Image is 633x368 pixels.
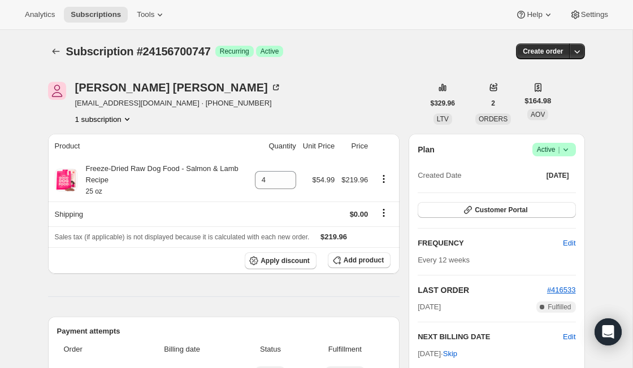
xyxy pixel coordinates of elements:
[424,95,462,111] button: $329.96
[77,163,248,197] div: Freeze-Dried Raw Dog Food - Salmon & Lamb Recipe
[491,99,495,108] span: 2
[563,331,575,343] button: Edit
[25,10,55,19] span: Analytics
[418,284,547,296] h2: LAST ORDER
[130,7,172,23] button: Tools
[418,170,461,181] span: Created Date
[75,82,281,93] div: [PERSON_NAME] [PERSON_NAME]
[547,284,576,296] button: #416533
[312,176,335,184] span: $54.99
[261,256,310,265] span: Apply discount
[547,286,576,294] a: #416533
[537,144,571,155] span: Active
[48,201,252,226] th: Shipping
[443,348,457,360] span: Skip
[350,210,368,218] span: $0.00
[418,349,457,358] span: [DATE] ·
[375,207,393,219] button: Shipping actions
[581,10,608,19] span: Settings
[418,331,563,343] h2: NEXT BILLING DATE
[479,115,508,123] span: ORDERS
[245,252,316,269] button: Apply discount
[261,47,279,56] span: Active
[57,337,126,362] th: Order
[437,115,449,123] span: LTV
[320,233,347,241] span: $219.96
[75,98,281,109] span: [EMAIL_ADDRESS][DOMAIN_NAME] · [PHONE_NUMBER]
[75,113,133,125] button: Product actions
[418,144,435,155] h2: Plan
[524,95,551,107] span: $164.98
[129,344,235,355] span: Billing date
[509,7,560,23] button: Help
[484,95,502,111] button: 2
[418,256,470,264] span: Every 12 weeks
[338,134,371,159] th: Price
[64,7,128,23] button: Subscriptions
[66,45,211,58] span: Subscription #24156700747
[418,301,441,313] span: [DATE]
[563,7,615,23] button: Settings
[558,145,560,154] span: |
[220,47,249,56] span: Recurring
[252,134,300,159] th: Quantity
[563,238,575,249] span: Edit
[595,318,622,345] div: Open Intercom Messenger
[375,173,393,185] button: Product actions
[341,176,368,184] span: $219.96
[300,134,338,159] th: Unit Price
[18,7,62,23] button: Analytics
[548,303,571,312] span: Fulfilled
[436,345,464,363] button: Skip
[55,233,310,241] span: Sales tax (if applicable) is not displayed because it is calculated with each new order.
[531,111,545,119] span: AOV
[57,326,391,337] h2: Payment attempts
[55,169,77,191] img: product img
[547,171,569,180] span: [DATE]
[241,344,299,355] span: Status
[527,10,542,19] span: Help
[137,10,154,19] span: Tools
[86,187,102,195] small: 25 oz
[71,10,121,19] span: Subscriptions
[306,344,384,355] span: Fulfillment
[344,256,384,265] span: Add product
[48,134,252,159] th: Product
[328,252,391,268] button: Add product
[48,82,66,100] span: Julia Routhieaux
[540,168,576,183] button: [DATE]
[516,43,570,59] button: Create order
[418,202,575,218] button: Customer Portal
[418,238,563,249] h2: FREQUENCY
[475,205,527,214] span: Customer Portal
[431,99,455,108] span: $329.96
[523,47,563,56] span: Create order
[48,43,64,59] button: Subscriptions
[556,234,582,252] button: Edit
